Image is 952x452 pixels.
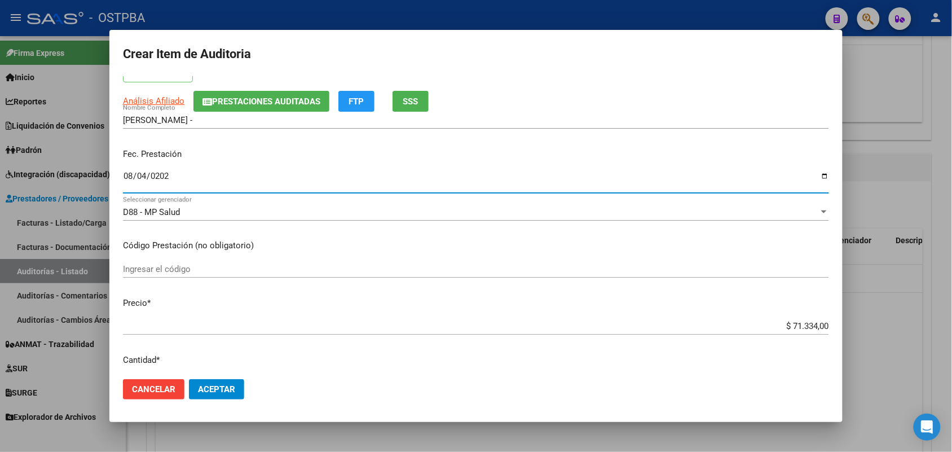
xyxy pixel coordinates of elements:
[393,91,429,112] button: SSS
[123,148,829,161] p: Fec. Prestación
[123,239,829,252] p: Código Prestación (no obligatorio)
[338,91,374,112] button: FTP
[123,379,184,400] button: Cancelar
[123,43,829,65] h2: Crear Item de Auditoria
[123,96,184,106] span: Análisis Afiliado
[193,91,329,112] button: Prestaciones Auditadas
[123,297,829,310] p: Precio
[132,384,175,394] span: Cancelar
[212,96,320,107] span: Prestaciones Auditadas
[123,354,829,367] p: Cantidad
[189,379,244,400] button: Aceptar
[403,96,418,107] span: SSS
[914,414,941,441] div: Open Intercom Messenger
[123,207,180,217] span: D88 - MP Salud
[198,384,235,394] span: Aceptar
[349,96,364,107] span: FTP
